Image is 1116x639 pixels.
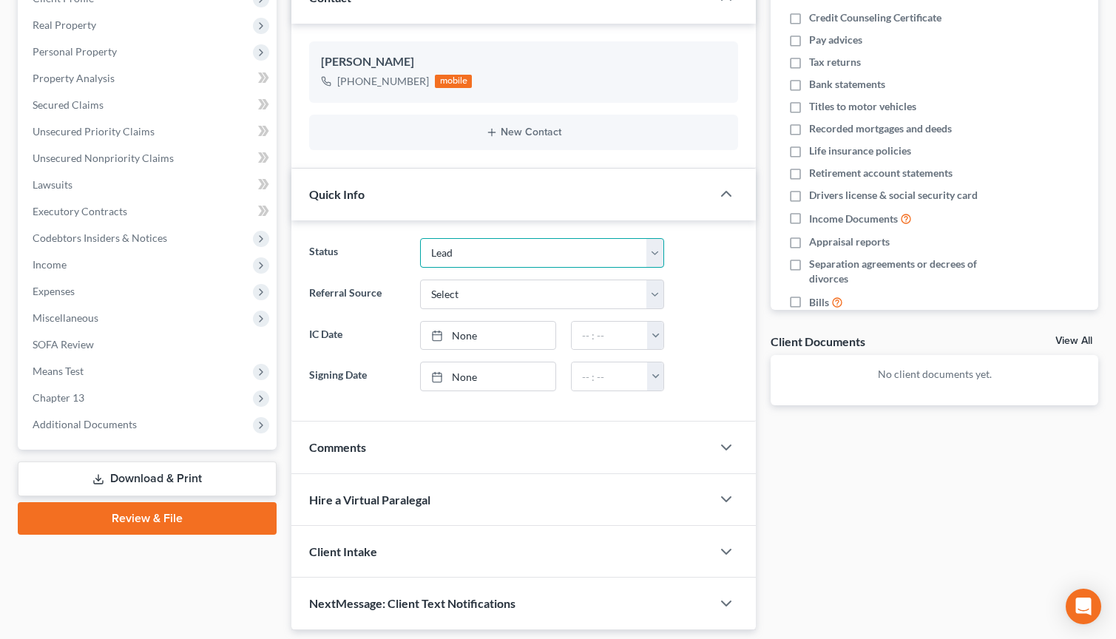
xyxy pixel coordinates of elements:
[809,77,885,92] span: Bank statements
[321,126,726,138] button: New Contact
[302,280,413,309] label: Referral Source
[18,461,277,496] a: Download & Print
[33,205,127,217] span: Executory Contracts
[421,362,555,390] a: None
[33,311,98,324] span: Miscellaneous
[33,285,75,297] span: Expenses
[33,231,167,244] span: Codebtors Insiders & Notices
[33,365,84,377] span: Means Test
[809,55,861,70] span: Tax returns
[33,178,72,191] span: Lawsuits
[309,493,430,507] span: Hire a Virtual Paralegal
[33,152,174,164] span: Unsecured Nonpriority Claims
[33,391,84,404] span: Chapter 13
[809,295,829,310] span: Bills
[33,45,117,58] span: Personal Property
[809,33,862,47] span: Pay advices
[421,322,555,350] a: None
[809,188,978,203] span: Drivers license & social security card
[782,367,1086,382] p: No client documents yet.
[809,99,916,114] span: Titles to motor vehicles
[809,121,952,136] span: Recorded mortgages and deeds
[435,75,472,88] div: mobile
[33,258,67,271] span: Income
[21,331,277,358] a: SOFA Review
[572,362,648,390] input: -- : --
[33,72,115,84] span: Property Analysis
[309,440,366,454] span: Comments
[21,92,277,118] a: Secured Claims
[809,234,890,249] span: Appraisal reports
[33,125,155,138] span: Unsecured Priority Claims
[809,166,953,180] span: Retirement account statements
[572,322,648,350] input: -- : --
[21,145,277,172] a: Unsecured Nonpriority Claims
[809,10,941,25] span: Credit Counseling Certificate
[21,65,277,92] a: Property Analysis
[302,321,413,351] label: IC Date
[33,98,104,111] span: Secured Claims
[771,334,865,349] div: Client Documents
[18,502,277,535] a: Review & File
[33,418,137,430] span: Additional Documents
[809,143,911,158] span: Life insurance policies
[337,74,429,89] div: [PHONE_NUMBER]
[302,238,413,268] label: Status
[21,118,277,145] a: Unsecured Priority Claims
[21,172,277,198] a: Lawsuits
[809,257,1004,286] span: Separation agreements or decrees of divorces
[809,212,898,226] span: Income Documents
[321,53,726,71] div: [PERSON_NAME]
[33,18,96,31] span: Real Property
[1055,336,1092,346] a: View All
[309,544,377,558] span: Client Intake
[33,338,94,351] span: SOFA Review
[309,596,515,610] span: NextMessage: Client Text Notifications
[302,362,413,391] label: Signing Date
[21,198,277,225] a: Executory Contracts
[1066,589,1101,624] div: Open Intercom Messenger
[309,187,365,201] span: Quick Info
